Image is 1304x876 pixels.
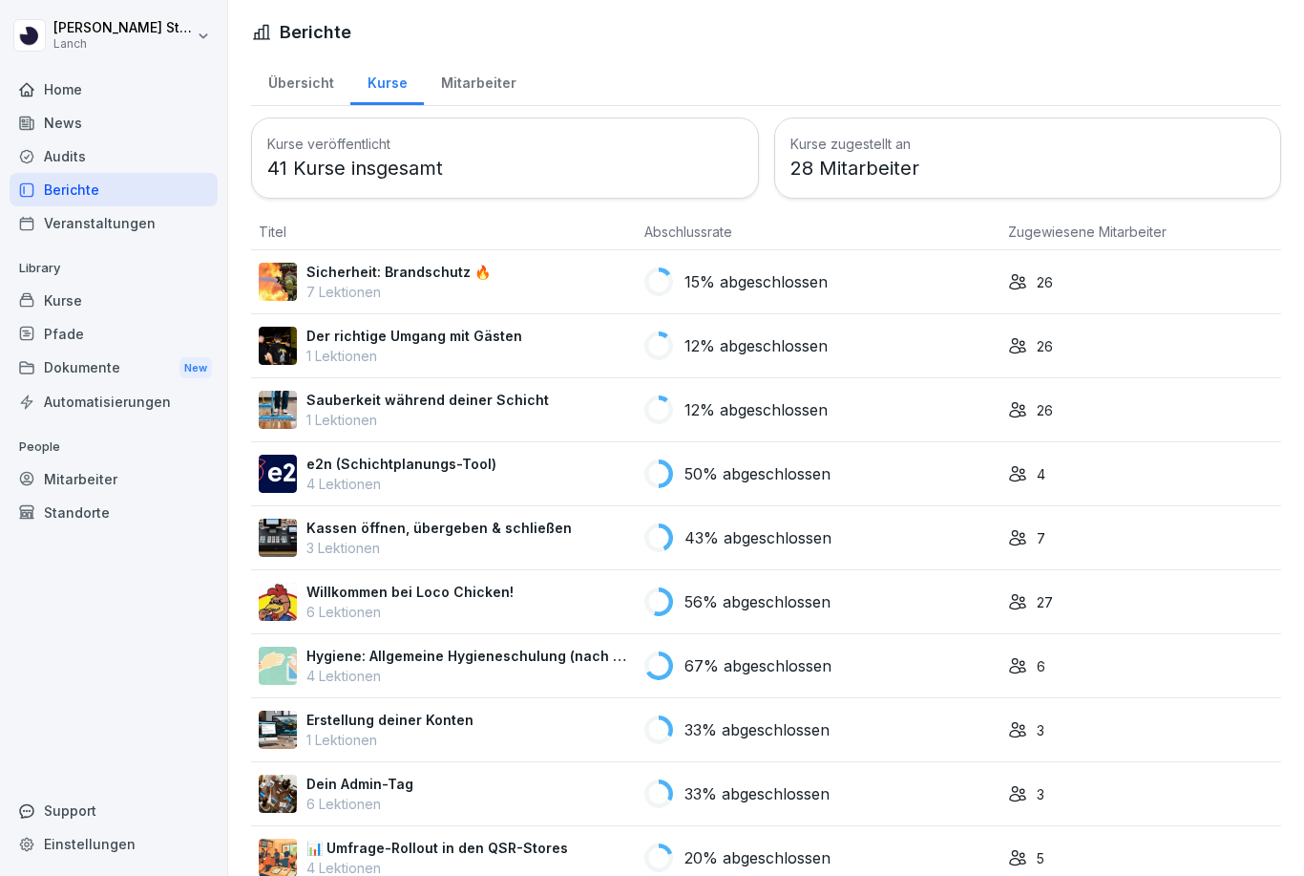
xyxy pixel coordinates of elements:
[790,134,1266,154] h3: Kurse zugestellt an
[10,351,218,386] div: Dokumente
[684,846,831,869] p: 20% abgeschlossen
[259,224,286,240] span: Titel
[306,646,629,666] p: Hygiene: Allgemeine Hygieneschulung (nach LHMV §4)
[10,827,218,861] a: Einstellungen
[306,602,514,622] p: 6 Lektionen
[259,519,297,557] img: h81973bi7xjfk70fncdre0go.png
[790,154,1266,182] p: 28 Mitarbeiter
[684,398,828,421] p: 12% abgeschlossen
[10,496,218,529] a: Standorte
[10,139,218,173] a: Audits
[306,730,473,750] p: 1 Lektionen
[280,19,351,45] h1: Berichte
[1037,784,1044,804] p: 3
[684,654,831,677] p: 67% abgeschlossen
[350,56,424,105] a: Kurse
[259,455,297,493] img: y8a23ikgwxkm7t4y1vyswmuw.png
[1037,656,1045,676] p: 6
[179,357,212,379] div: New
[306,474,496,494] p: 4 Lektionen
[684,590,831,613] p: 56% abgeschlossen
[10,284,218,317] a: Kurse
[259,775,297,813] img: s4v3pe1m8w78qfwb7xrncfnw.png
[259,647,297,685] img: gxsnf7ygjsfsmxd96jxi4ufn.png
[10,351,218,386] a: DokumenteNew
[684,334,828,357] p: 12% abgeschlossen
[684,526,831,549] p: 43% abgeschlossen
[306,838,568,858] p: 📊 Umfrage-Rollout in den QSR-Stores
[306,326,522,346] p: Der richtige Umgang mit Gästen
[251,56,350,105] a: Übersicht
[306,390,549,410] p: Sauberkeit während deiner Schicht
[306,794,413,814] p: 6 Lektionen
[10,253,218,284] p: Library
[306,410,549,430] p: 1 Lektionen
[10,462,218,496] a: Mitarbeiter
[10,173,218,206] a: Berichte
[10,794,218,827] div: Support
[1037,720,1044,740] p: 3
[1037,848,1044,868] p: 5
[306,346,522,366] p: 1 Lektionen
[10,73,218,106] a: Home
[259,327,297,365] img: exccdt3swefehl83oodrhcfl.png
[684,718,830,741] p: 33% abgeschlossen
[306,666,629,686] p: 4 Lektionen
[10,385,218,418] a: Automatisierungen
[306,582,514,602] p: Willkommen bei Loco Chicken!
[306,262,491,282] p: Sicherheit: Brandschutz 🔥
[259,583,297,621] img: lfqm4qxhxxazmhnytvgjifca.png
[10,206,218,240] a: Veranstaltungen
[267,154,743,182] p: 41 Kurse insgesamt
[424,56,533,105] a: Mitarbeiter
[306,454,496,474] p: e2n (Schichtplanungs-Tool)
[1037,272,1053,292] p: 26
[306,710,473,730] p: Erstellung deiner Konten
[53,20,193,36] p: [PERSON_NAME] Stampehl
[637,214,1001,250] th: Abschlussrate
[53,37,193,51] p: Lanch
[10,432,218,462] p: People
[259,391,297,429] img: mbzv0a1adexohu9durq61vss.png
[684,270,828,293] p: 15% abgeschlossen
[1037,528,1045,548] p: 7
[1037,336,1053,356] p: 26
[684,462,831,485] p: 50% abgeschlossen
[259,263,297,301] img: zzov6v7ntk26bk7mur8pz9wg.png
[306,518,572,538] p: Kassen öffnen, übergeben & schließen
[306,538,572,558] p: 3 Lektionen
[10,317,218,351] a: Pfade
[684,782,830,805] p: 33% abgeschlossen
[306,774,413,794] p: Dein Admin-Tag
[1037,400,1053,420] p: 26
[267,134,743,154] h3: Kurse veröffentlicht
[1037,464,1045,484] p: 4
[1008,224,1167,240] span: Zugewiesene Mitarbeiter
[259,711,297,749] img: ggbtl53463sb87gjjviydp4c.png
[306,282,491,302] p: 7 Lektionen
[10,106,218,139] a: News
[1037,592,1053,612] p: 27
